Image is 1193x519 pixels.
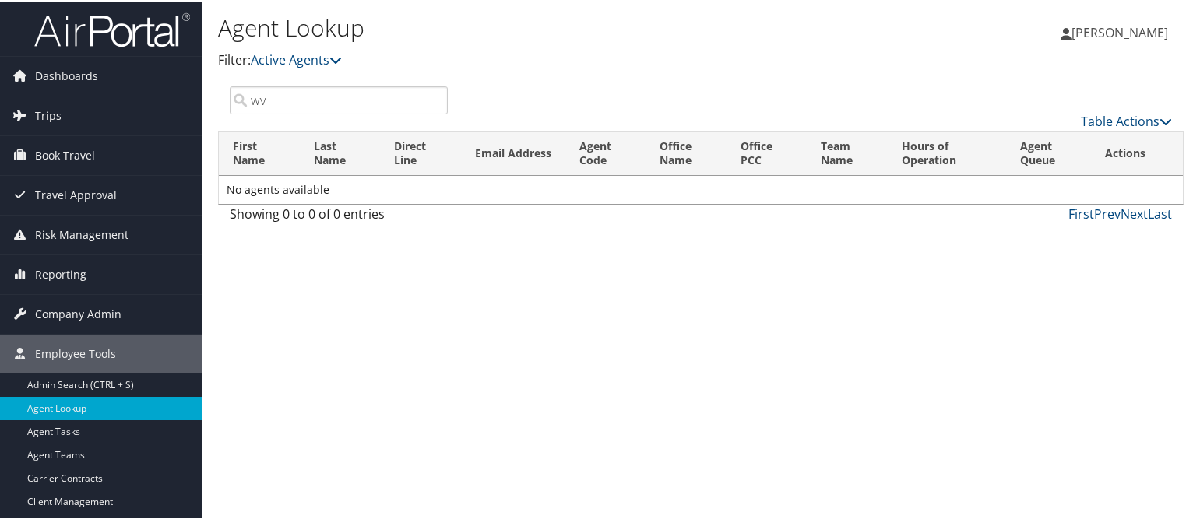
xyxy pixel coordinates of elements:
a: Last [1148,204,1172,221]
a: First [1068,204,1094,221]
input: Search [230,85,448,113]
h1: Agent Lookup [218,10,862,43]
th: Last Name: activate to sort column ascending [300,130,381,174]
th: Email Address: activate to sort column ascending [461,130,565,174]
a: Active Agents [251,50,342,67]
span: Trips [35,95,62,134]
span: [PERSON_NAME] [1072,23,1168,40]
a: Table Actions [1081,111,1172,128]
th: Direct Line: activate to sort column ascending [380,130,461,174]
span: Employee Tools [35,333,116,372]
th: Actions [1091,130,1183,174]
span: Book Travel [35,135,95,174]
div: Showing 0 to 0 of 0 entries [230,203,448,230]
img: airportal-logo.png [34,10,190,47]
p: Filter: [218,49,862,69]
span: Travel Approval [35,174,117,213]
span: Company Admin [35,293,121,332]
th: First Name: activate to sort column ascending [219,130,300,174]
th: Office PCC: activate to sort column ascending [727,130,808,174]
a: Prev [1094,204,1121,221]
th: Team Name: activate to sort column ascending [807,130,888,174]
th: Agent Queue: activate to sort column ascending [1006,130,1091,174]
a: Next [1121,204,1148,221]
a: [PERSON_NAME] [1061,8,1184,54]
td: No agents available [219,174,1183,202]
span: Dashboards [35,55,98,94]
span: Risk Management [35,214,128,253]
span: Reporting [35,254,86,293]
th: Office Name: activate to sort column ascending [646,130,727,174]
th: Agent Code: activate to sort column ascending [565,130,646,174]
th: Hours of Operation: activate to sort column ascending [888,130,1006,174]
